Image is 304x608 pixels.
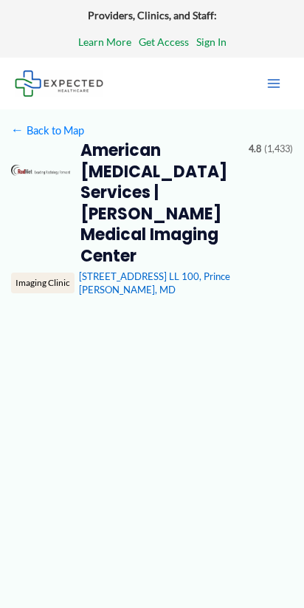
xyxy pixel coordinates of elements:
[88,9,217,21] strong: Providers, Clinics, and Staff:
[196,33,227,52] a: Sign In
[139,33,189,52] a: Get Access
[258,68,289,99] button: Main menu toggle
[15,70,103,96] img: Expected Healthcare Logo - side, dark font, small
[80,140,238,267] h2: American [MEDICAL_DATA] Services | [PERSON_NAME] Medical Imaging Center
[249,140,261,158] span: 4.8
[11,120,84,140] a: ←Back to Map
[79,270,230,296] a: [STREET_ADDRESS] LL 100, Prince [PERSON_NAME], MD
[264,140,293,158] span: (1,433)
[11,273,75,293] div: Imaging Clinic
[78,33,131,52] a: Learn More
[11,123,24,137] span: ←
